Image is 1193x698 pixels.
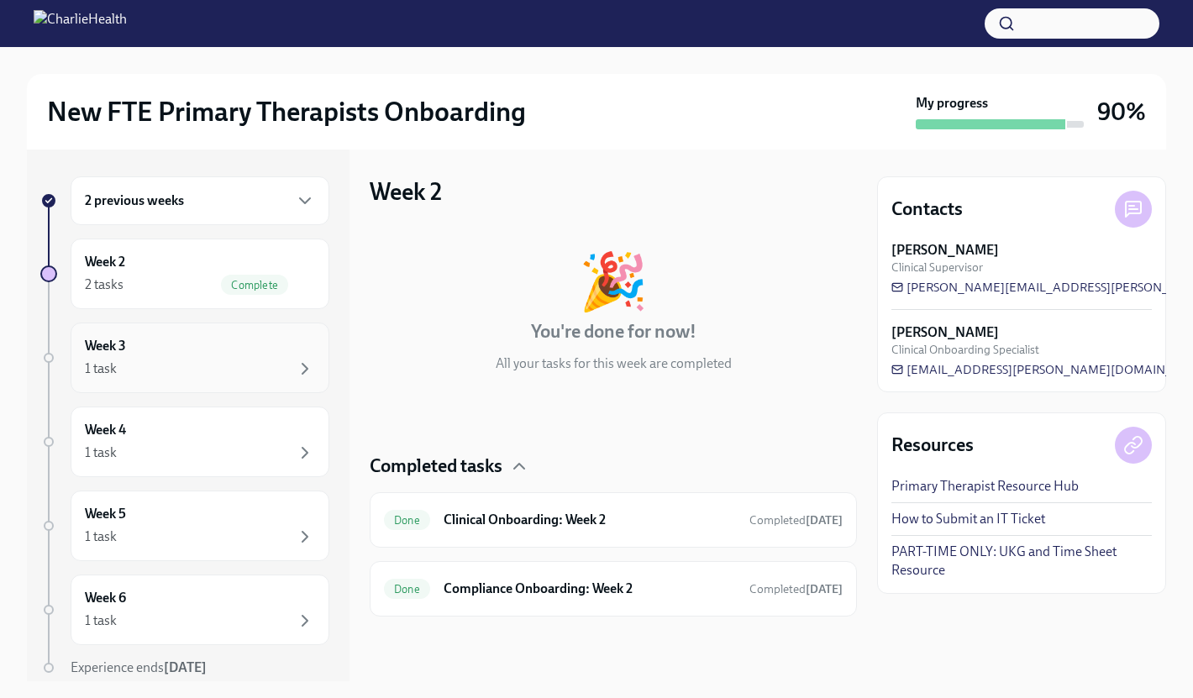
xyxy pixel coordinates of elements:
[384,583,430,596] span: Done
[47,95,526,129] h2: New FTE Primary Therapists Onboarding
[221,279,288,291] span: Complete
[85,443,117,462] div: 1 task
[85,527,117,546] div: 1 task
[806,582,843,596] strong: [DATE]
[85,589,126,607] h6: Week 6
[384,514,430,527] span: Done
[891,543,1152,580] a: PART-TIME ONLY: UKG and Time Sheet Resource
[749,512,843,528] span: August 28th, 2025 12:59
[806,513,843,527] strong: [DATE]
[85,276,124,294] div: 2 tasks
[891,260,983,276] span: Clinical Supervisor
[40,407,329,477] a: Week 41 task
[164,659,207,675] strong: [DATE]
[444,580,736,598] h6: Compliance Onboarding: Week 2
[85,192,184,210] h6: 2 previous weeks
[891,477,1079,496] a: Primary Therapist Resource Hub
[579,254,648,309] div: 🎉
[444,511,736,529] h6: Clinical Onboarding: Week 2
[40,575,329,645] a: Week 61 task
[891,433,974,458] h4: Resources
[40,239,329,309] a: Week 22 tasksComplete
[384,506,843,533] a: DoneClinical Onboarding: Week 2Completed[DATE]
[916,94,988,113] strong: My progress
[85,253,125,271] h6: Week 2
[1097,97,1146,127] h3: 90%
[749,513,843,527] span: Completed
[749,582,843,596] span: Completed
[891,197,963,222] h4: Contacts
[40,491,329,561] a: Week 51 task
[34,10,127,37] img: CharlieHealth
[891,510,1045,528] a: How to Submit an IT Ticket
[496,354,732,373] p: All your tasks for this week are completed
[749,581,843,597] span: August 27th, 2025 17:38
[370,176,442,207] h3: Week 2
[85,337,126,355] h6: Week 3
[71,176,329,225] div: 2 previous weeks
[85,611,117,630] div: 1 task
[370,454,502,479] h4: Completed tasks
[71,659,207,675] span: Experience ends
[40,323,329,393] a: Week 31 task
[384,575,843,602] a: DoneCompliance Onboarding: Week 2Completed[DATE]
[531,319,696,344] h4: You're done for now!
[891,241,999,260] strong: [PERSON_NAME]
[85,505,126,523] h6: Week 5
[370,454,857,479] div: Completed tasks
[85,421,126,439] h6: Week 4
[85,359,117,378] div: 1 task
[891,342,1039,358] span: Clinical Onboarding Specialist
[891,323,999,342] strong: [PERSON_NAME]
